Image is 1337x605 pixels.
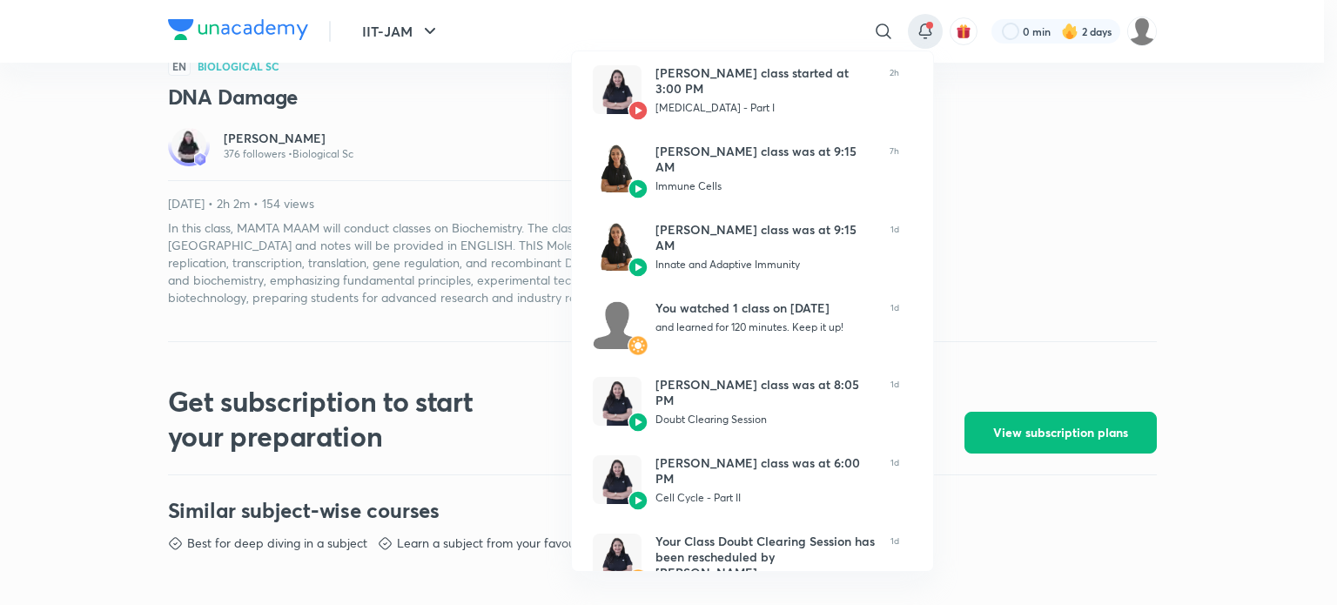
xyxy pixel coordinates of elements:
div: Cell Cycle - Part II [655,490,877,506]
div: [PERSON_NAME] class was at 9:15 AM [655,222,877,253]
div: and learned for 120 minutes. Keep it up! [655,319,877,335]
div: You watched 1 class on [DATE] [655,300,877,316]
img: Avatar [628,100,648,121]
div: Doubt Clearing Session [655,412,877,427]
img: Avatar [593,534,642,582]
span: 1d [890,455,899,506]
span: 1d [890,377,899,427]
img: Avatar [593,65,642,114]
div: [PERSON_NAME] class was at 8:05 PM [655,377,877,408]
div: Your Class Doubt Clearing Session has been rescheduled by [PERSON_NAME] [655,534,877,581]
a: AvatarAvatar[PERSON_NAME] class was at 6:00 PMCell Cycle - Part II1d [572,441,920,520]
img: Avatar [628,335,648,356]
img: Avatar [628,257,648,278]
img: Avatar [593,377,642,426]
a: AvatarAvatar[PERSON_NAME] class was at 9:15 AMImmune Cells7h [572,130,920,208]
div: [MEDICAL_DATA] - Part I [655,100,876,116]
div: [PERSON_NAME] class started at 3:00 PM [655,65,876,97]
span: 2h [890,65,899,116]
div: Innate and Adaptive Immunity [655,257,877,272]
div: Immune Cells [655,178,876,194]
img: Avatar [593,144,642,192]
img: Avatar [593,455,642,504]
img: Avatar [593,300,642,349]
img: Avatar [628,178,648,199]
span: 1d [890,222,899,272]
span: 7h [890,144,899,194]
div: [PERSON_NAME] class was at 9:15 AM [655,144,876,175]
img: Avatar [628,490,648,511]
a: AvatarAvatar[PERSON_NAME] class was at 9:15 AMInnate and Adaptive Immunity1d [572,208,920,286]
div: [PERSON_NAME] class was at 6:00 PM [655,455,877,487]
span: 1d [890,300,899,349]
img: Avatar [593,222,642,271]
a: AvatarAvatarYou watched 1 class on [DATE]and learned for 120 minutes. Keep it up!1d [572,286,920,363]
img: Avatar [628,568,648,589]
a: AvatarAvatar[PERSON_NAME] class started at 3:00 PM[MEDICAL_DATA] - Part I2h [572,51,920,130]
a: AvatarAvatar[PERSON_NAME] class was at 8:05 PMDoubt Clearing Session1d [572,363,920,441]
img: Avatar [628,412,648,433]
